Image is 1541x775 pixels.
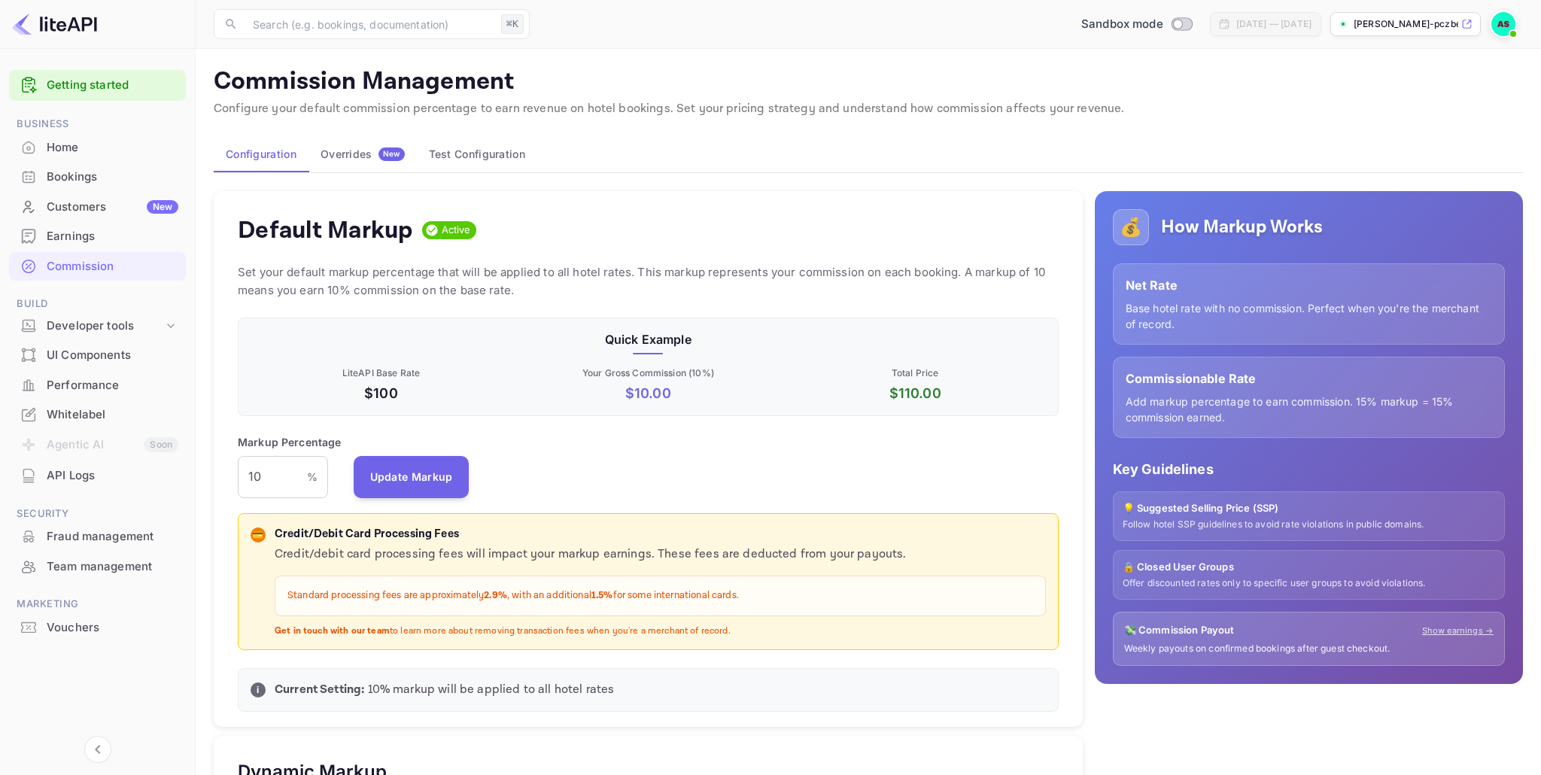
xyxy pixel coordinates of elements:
div: Bookings [9,163,186,192]
div: CustomersNew [9,193,186,222]
button: Update Markup [354,456,470,498]
h5: How Markup Works [1161,215,1323,239]
div: Team management [9,552,186,582]
p: 💳 [252,528,263,542]
a: Team management [9,552,186,580]
p: Total Price [785,366,1046,380]
a: Getting started [47,77,178,94]
div: Overrides [321,147,405,161]
a: Earnings [9,222,186,250]
a: Performance [9,371,186,399]
div: Getting started [9,70,186,101]
span: Security [9,506,186,522]
p: Add markup percentage to earn commission. 15% markup = 15% commission earned. [1126,394,1492,425]
p: 💡 Suggested Selling Price (SSP) [1123,501,1495,516]
div: ⌘K [501,14,524,34]
p: Base hotel rate with no commission. Perfect when you're the merchant of record. [1126,300,1492,332]
p: Commissionable Rate [1126,369,1492,387]
p: Key Guidelines [1113,459,1505,479]
div: Commission [47,258,178,275]
input: 0 [238,456,307,498]
p: Credit/debit card processing fees will impact your markup earnings. These fees are deducted from ... [275,546,1046,564]
p: LiteAPI Base Rate [251,366,512,380]
p: Commission Management [214,67,1523,97]
span: Business [9,116,186,132]
div: [DATE] — [DATE] [1236,17,1312,31]
p: Follow hotel SSP guidelines to avoid rate violations in public domains. [1123,518,1495,531]
div: Customers [47,199,178,216]
p: 💸 Commission Payout [1124,623,1235,638]
span: Active [436,223,477,238]
div: Whitelabel [9,400,186,430]
a: Home [9,133,186,161]
div: Switch to Production mode [1075,16,1198,33]
span: Build [9,296,186,312]
input: Search (e.g. bookings, documentation) [244,9,495,39]
p: Net Rate [1126,276,1492,294]
p: Credit/Debit Card Processing Fees [275,526,1046,543]
div: Earnings [9,222,186,251]
h4: Default Markup [238,215,413,245]
img: Andreas Stefanis [1491,12,1515,36]
p: 💰 [1120,214,1142,241]
p: Standard processing fees are approximately , with an additional for some international cards. [287,588,1033,603]
img: LiteAPI logo [12,12,97,36]
a: Commission [9,252,186,280]
p: 🔒 Closed User Groups [1123,560,1495,575]
a: Bookings [9,163,186,190]
a: Vouchers [9,613,186,641]
p: to learn more about removing transaction fees when you're a merchant of record. [275,625,1046,638]
p: Quick Example [251,330,1046,348]
div: Bookings [47,169,178,186]
p: i [257,683,259,697]
a: API Logs [9,461,186,489]
div: Commission [9,252,186,281]
div: UI Components [47,347,178,364]
button: Test Configuration [417,136,537,172]
p: Weekly payouts on confirmed bookings after guest checkout. [1124,643,1494,655]
a: Fraud management [9,522,186,550]
span: Marketing [9,596,186,612]
button: Configuration [214,136,309,172]
p: Your Gross Commission ( 10 %) [518,366,779,380]
strong: Current Setting: [275,682,364,697]
div: New [147,200,178,214]
p: $ 110.00 [785,383,1046,403]
a: UI Components [9,341,186,369]
p: Configure your default commission percentage to earn revenue on hotel bookings. Set your pricing ... [214,100,1523,118]
span: Sandbox mode [1081,16,1163,33]
p: Offer discounted rates only to specific user groups to avoid violations. [1123,577,1495,590]
div: Whitelabel [47,406,178,424]
a: CustomersNew [9,193,186,220]
p: % [307,469,318,485]
div: Developer tools [9,313,186,339]
a: Whitelabel [9,400,186,428]
div: API Logs [9,461,186,491]
div: Team management [47,558,178,576]
p: $ 10.00 [518,383,779,403]
div: Fraud management [9,522,186,552]
div: Home [47,139,178,157]
p: $100 [251,383,512,403]
div: API Logs [47,467,178,485]
strong: 2.9% [484,589,507,602]
div: Performance [9,371,186,400]
span: New [378,149,405,159]
div: Fraud management [47,528,178,546]
div: Vouchers [47,619,178,637]
p: [PERSON_NAME]-pczbe... [1354,17,1458,31]
p: 10 % markup will be applied to all hotel rates [275,681,1046,699]
a: Show earnings → [1422,625,1494,637]
strong: 1.5% [591,589,613,602]
p: Set your default markup percentage that will be applied to all hotel rates. This markup represent... [238,263,1059,299]
button: Collapse navigation [84,736,111,763]
strong: Get in touch with our team [275,625,390,637]
div: UI Components [9,341,186,370]
div: Performance [47,377,178,394]
div: Earnings [47,228,178,245]
div: Vouchers [9,613,186,643]
div: Home [9,133,186,163]
p: Markup Percentage [238,434,342,450]
div: Developer tools [47,318,163,335]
